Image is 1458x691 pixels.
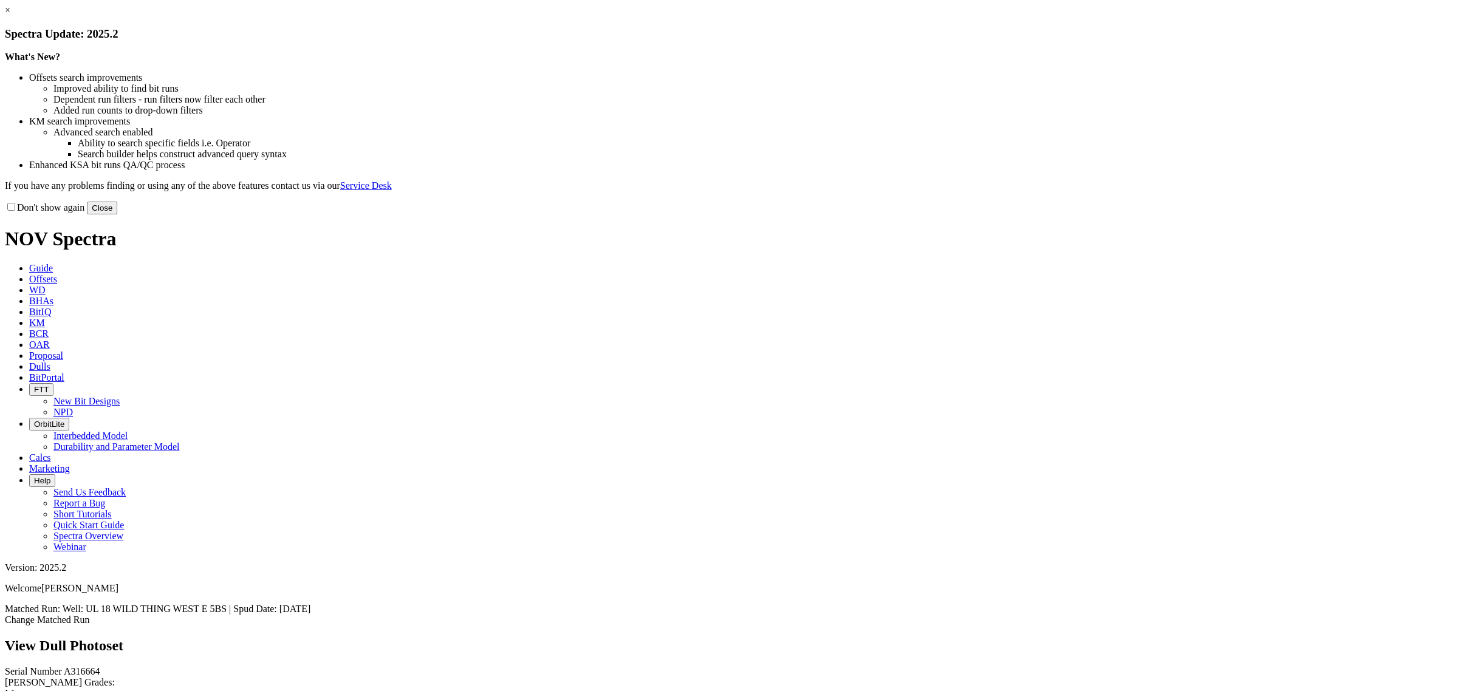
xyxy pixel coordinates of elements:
[29,160,1453,171] li: Enhanced KSA bit runs QA/QC process
[5,604,60,614] span: Matched Run:
[5,202,84,213] label: Don't show again
[29,463,70,474] span: Marketing
[53,531,123,541] a: Spectra Overview
[5,228,1453,250] h1: NOV Spectra
[5,614,90,625] a: Change Matched Run
[53,94,1453,105] li: Dependent run filters - run filters now filter each other
[53,407,73,417] a: NPD
[78,149,1453,160] li: Search builder helps construct advanced query syntax
[53,498,105,508] a: Report a Bug
[53,396,120,406] a: New Bit Designs
[64,666,100,676] span: A316664
[5,666,62,676] label: Serial Number
[53,441,180,452] a: Durability and Parameter Model
[78,138,1453,149] li: Ability to search specific fields i.e. Operator
[29,318,45,328] span: KM
[53,509,112,519] a: Short Tutorials
[53,83,1453,94] li: Improved ability to find bit runs
[34,476,50,485] span: Help
[63,604,311,614] span: Well: UL 18 WILD THING WEST E 5BS | Spud Date: [DATE]
[29,372,64,383] span: BitPortal
[5,583,1453,594] p: Welcome
[29,328,49,339] span: BCR
[53,520,124,530] a: Quick Start Guide
[34,420,64,429] span: OrbitLite
[29,350,63,361] span: Proposal
[53,542,86,552] a: Webinar
[53,487,126,497] a: Send Us Feedback
[53,431,128,441] a: Interbedded Model
[29,361,50,372] span: Dulls
[5,52,60,62] strong: What's New?
[34,385,49,394] span: FTT
[7,203,15,211] input: Don't show again
[5,562,1453,573] div: Version: 2025.2
[29,116,1453,127] li: KM search improvements
[29,274,57,284] span: Offsets
[29,285,46,295] span: WD
[53,127,1453,138] li: Advanced search enabled
[5,677,1453,688] div: [PERSON_NAME] Grades:
[53,105,1453,116] li: Added run counts to drop-down filters
[340,180,392,191] a: Service Desk
[29,307,51,317] span: BitIQ
[87,202,117,214] button: Close
[41,583,118,593] span: [PERSON_NAME]
[5,180,1453,191] p: If you have any problems finding or using any of the above features contact us via our
[29,263,53,273] span: Guide
[5,27,1453,41] h3: Spectra Update: 2025.2
[5,5,10,15] a: ×
[5,638,1453,654] h2: View Dull Photoset
[29,339,50,350] span: OAR
[29,296,53,306] span: BHAs
[29,72,1453,83] li: Offsets search improvements
[29,452,51,463] span: Calcs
